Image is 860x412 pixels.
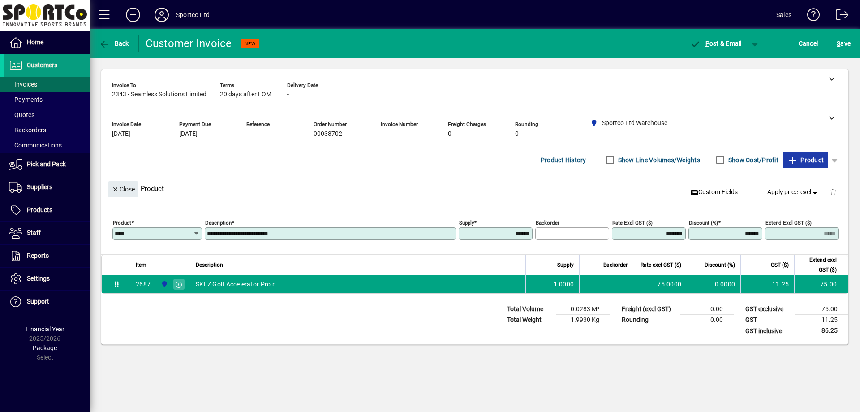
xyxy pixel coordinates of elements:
[617,304,680,315] td: Freight (excl GST)
[503,315,556,325] td: Total Weight
[822,188,844,196] app-page-header-button: Delete
[27,252,49,259] span: Reports
[9,81,37,88] span: Invoices
[27,206,52,213] span: Products
[689,220,718,226] mat-label: Discount (%)
[556,315,610,325] td: 1.9930 Kg
[557,260,574,270] span: Supply
[834,35,853,52] button: Save
[4,199,90,221] a: Products
[90,35,139,52] app-page-header-button: Back
[159,279,169,289] span: Sportco Ltd Warehouse
[27,229,41,236] span: Staff
[796,35,821,52] button: Cancel
[680,315,734,325] td: 0.00
[783,152,828,168] button: Product
[220,91,271,98] span: 20 days after EOM
[4,138,90,153] a: Communications
[787,153,824,167] span: Product
[4,92,90,107] a: Payments
[112,91,206,98] span: 2343 - Seamless Solutions Limited
[4,268,90,290] a: Settings
[4,222,90,244] a: Staff
[837,36,851,51] span: ave
[9,111,34,118] span: Quotes
[176,8,210,22] div: Sportco Ltd
[837,40,840,47] span: S
[687,275,740,293] td: 0.0000
[771,260,789,270] span: GST ($)
[9,142,62,149] span: Communications
[616,156,700,165] label: Show Line Volumes/Weights
[641,260,681,270] span: Rate excl GST ($)
[97,35,131,52] button: Back
[26,325,64,333] span: Financial Year
[4,176,90,199] a: Suppliers
[9,126,46,134] span: Backorders
[27,61,57,69] span: Customers
[4,77,90,92] a: Invoices
[537,152,590,168] button: Product History
[113,220,131,226] mat-label: Product
[764,184,823,200] button: Apply price level
[245,41,256,47] span: NEW
[503,304,556,315] td: Total Volume
[741,325,795,337] td: GST inclusive
[381,130,383,138] span: -
[800,2,820,31] a: Knowledge Base
[4,153,90,176] a: Pick and Pack
[822,181,844,203] button: Delete
[27,160,66,168] span: Pick and Pack
[705,260,735,270] span: Discount (%)
[4,245,90,267] a: Reports
[690,187,738,197] span: Custom Fields
[106,185,141,193] app-page-header-button: Close
[27,183,52,191] span: Suppliers
[287,91,289,98] span: -
[147,7,176,23] button: Profile
[459,220,474,226] mat-label: Supply
[767,187,819,197] span: Apply price level
[136,260,146,270] span: Item
[556,304,610,315] td: 0.0283 M³
[687,184,741,200] button: Custom Fields
[541,153,586,167] span: Product History
[246,130,248,138] span: -
[99,40,129,47] span: Back
[515,130,519,138] span: 0
[829,2,849,31] a: Logout
[680,304,734,315] td: 0.00
[794,275,848,293] td: 75.00
[603,260,628,270] span: Backorder
[741,315,795,325] td: GST
[776,8,791,22] div: Sales
[448,130,451,138] span: 0
[4,31,90,54] a: Home
[795,304,848,315] td: 75.00
[112,130,130,138] span: [DATE]
[9,96,43,103] span: Payments
[765,220,812,226] mat-label: Extend excl GST ($)
[4,122,90,138] a: Backorders
[136,280,150,289] div: 2687
[314,130,342,138] span: 00038702
[205,220,232,226] mat-label: Description
[4,291,90,313] a: Support
[27,298,49,305] span: Support
[536,220,559,226] mat-label: Backorder
[690,40,742,47] span: ost & Email
[617,315,680,325] td: Rounding
[196,280,275,289] span: SKLZ Golf Accelerator Pro r
[612,220,653,226] mat-label: Rate excl GST ($)
[795,315,848,325] td: 11.25
[727,156,778,165] label: Show Cost/Profit
[33,344,57,351] span: Package
[685,35,746,52] button: Post & Email
[639,280,681,289] div: 75.0000
[740,275,794,293] td: 11.25
[27,39,43,46] span: Home
[741,304,795,315] td: GST exclusive
[196,260,223,270] span: Description
[146,36,232,51] div: Customer Invoice
[108,181,138,197] button: Close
